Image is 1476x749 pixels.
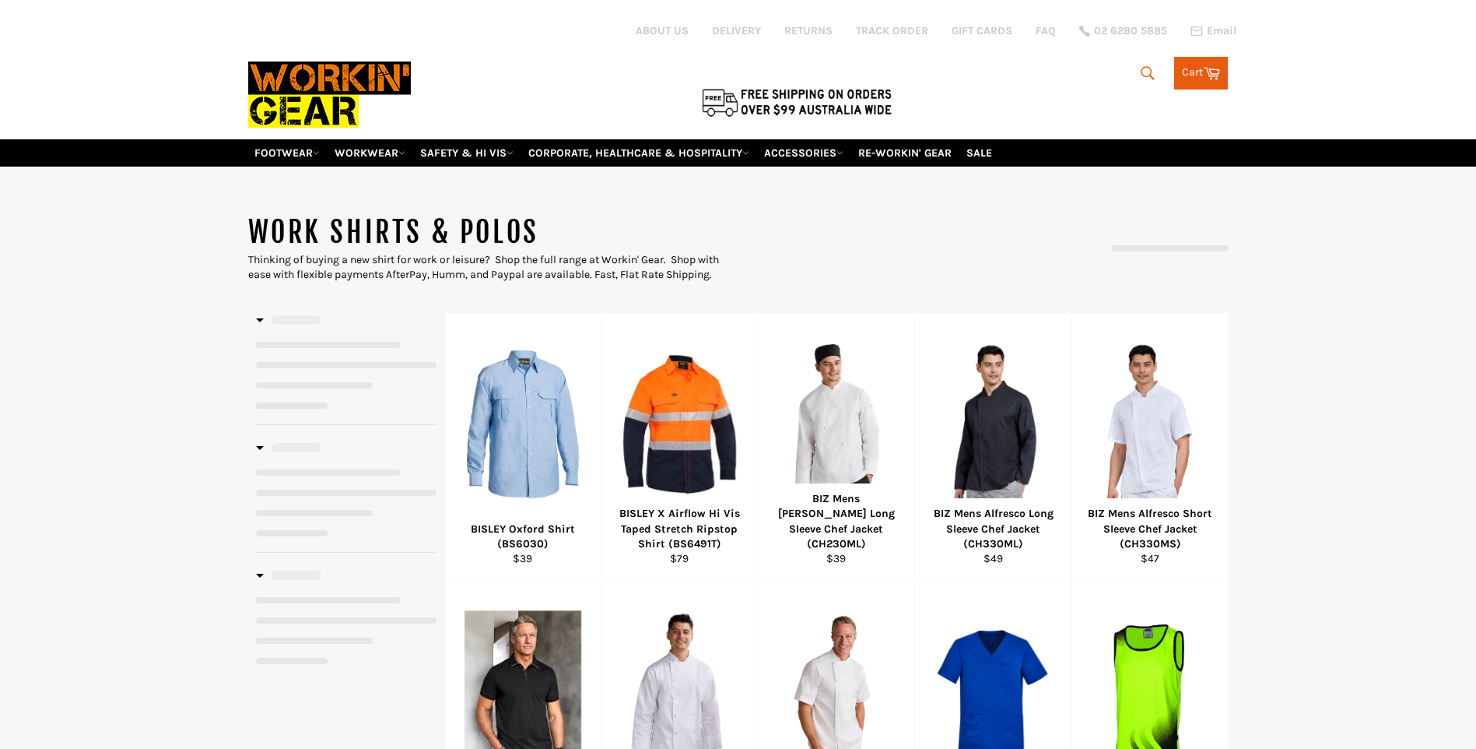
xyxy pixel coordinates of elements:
a: 02 6280 5885 [1079,26,1167,37]
a: BIZ Mens Al Dente Long Sleeve Chef Jacket (CH230ML) - Workin' Gear BIZ Mens [PERSON_NAME] Long Sl... [758,313,915,582]
a: GIFT CARDS [952,23,1012,38]
div: $47 [1082,551,1218,566]
a: WORKWEAR [328,139,412,167]
div: $79 [612,551,749,566]
div: BIZ Mens [PERSON_NAME] Long Sleeve Chef Jacket (CH230ML) [768,491,905,551]
div: $39 [768,551,905,566]
img: BISLEY X Airflow Hi Vis Taped Stretch Ripstop Shirt (BS6491T) - Workin' Gear [621,346,738,502]
div: $39 [454,551,591,566]
img: BISLEY BS6030 Oxford Shirt - Workin Gear [465,346,582,502]
a: FAQ [1036,23,1056,38]
a: RE-WORKIN' GEAR [852,139,958,167]
a: Workin Gear CH330MS BIZ Mens Alfresco Short Sleeve Chef Jacket (CH330MS) $47 [1071,313,1229,582]
a: CORPORATE, HEALTHCARE & HOSPITALITY [522,139,756,167]
div: BISLEY Oxford Shirt (BS6030) [454,522,591,552]
div: BIZ Mens Alfresco Long Sleeve Chef Jacket (CH330ML) [925,506,1062,551]
div: BIZ Mens Alfresco Short Sleeve Chef Jacket (CH330MS) [1082,506,1218,551]
img: Workin Gear leaders in Workwear, Safety Boots, PPE, Uniforms. Australia's No.1 in Workwear [248,51,411,139]
a: RETURNS [784,23,833,38]
a: BISLEY X Airflow Hi Vis Taped Stretch Ripstop Shirt (BS6491T) - Workin' Gear BISLEY X Airflow Hi ... [601,313,758,582]
h1: WORK SHIRTS & POLOS [248,213,738,252]
a: DELIVERY [712,23,761,38]
div: BISLEY X Airflow Hi Vis Taped Stretch Ripstop Shirt (BS6491T) [612,506,749,551]
img: BIZ Mens Al Dente Long Sleeve Chef Jacket (CH230ML) - Workin' Gear [778,341,896,507]
a: TRACK ORDER [856,23,928,38]
img: BIZ Mens Alfresco Long Sleeve Chef Jacket (CH330ML) - Workin' Gear [934,341,1052,507]
div: Thinking of buying a new shirt for work or leisure? Shop the full range at Workin' Gear. Shop wit... [248,252,738,283]
a: BIZ Mens Alfresco Long Sleeve Chef Jacket (CH330ML) - Workin' Gear BIZ Mens Alfresco Long Sleeve ... [914,313,1071,582]
a: BISLEY BS6030 Oxford Shirt - Workin Gear BISLEY Oxford Shirt (BS6030) $39 [444,313,601,582]
a: Cart [1174,57,1228,90]
a: Email [1190,25,1236,37]
span: Email [1207,26,1236,37]
a: ACCESSORIES [758,139,850,167]
img: Flat $9.95 shipping Australia wide [699,86,894,118]
img: Workin Gear CH330MS [1092,341,1209,507]
div: $49 [925,551,1062,566]
span: 02 6280 5885 [1094,26,1167,37]
a: FOOTWEAR [248,139,326,167]
a: SALE [960,139,998,167]
a: SAFETY & HI VIS [414,139,520,167]
a: ABOUT US [636,23,689,38]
